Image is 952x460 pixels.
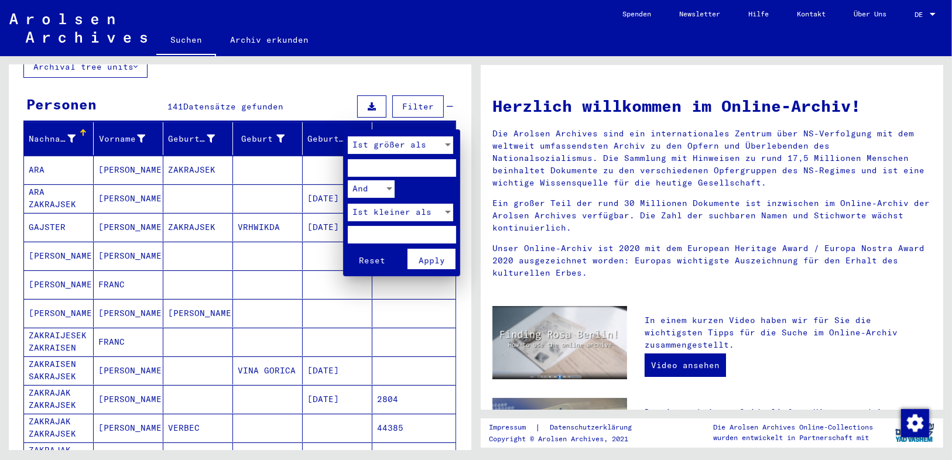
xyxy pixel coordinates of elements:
[419,255,445,266] span: Apply
[407,249,456,269] button: Apply
[348,249,396,269] button: Reset
[901,409,929,437] img: Zustimmung ändern
[352,139,426,150] span: Ist größer als
[352,207,432,217] span: Ist kleiner als
[352,183,368,194] span: And
[359,255,385,266] span: Reset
